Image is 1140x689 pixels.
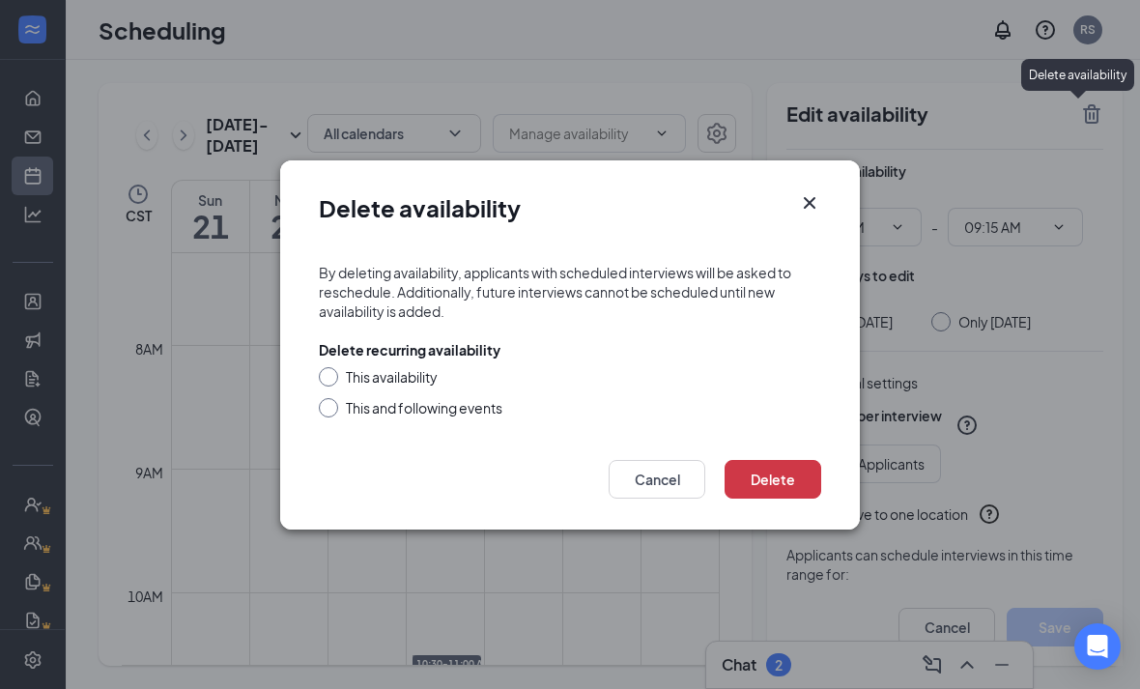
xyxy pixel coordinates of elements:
div: This and following events [346,398,502,417]
div: Open Intercom Messenger [1074,623,1121,670]
svg: Cross [798,191,821,215]
div: This availability [346,367,438,387]
div: Delete availability [1021,59,1134,91]
h1: Delete availability [319,191,521,224]
button: Delete [725,460,821,499]
button: Close [798,191,821,215]
div: Delete recurring availability [319,340,500,359]
button: Cancel [609,460,705,499]
div: By deleting availability, applicants with scheduled interviews will be asked to reschedule. Addit... [319,263,821,321]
